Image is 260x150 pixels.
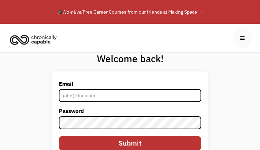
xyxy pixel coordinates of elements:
[52,53,208,65] h1: Welcome back!
[59,89,201,102] input: john@doe.com
[8,32,59,47] img: Chronically Capable logo
[23,8,237,16] div: 🎓 Free Career Courses from our friends at Making Space →
[63,9,83,15] em: Now live!
[232,28,252,48] div: menu
[8,32,62,47] a: home
[59,105,201,116] label: Password
[59,78,201,89] label: Email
